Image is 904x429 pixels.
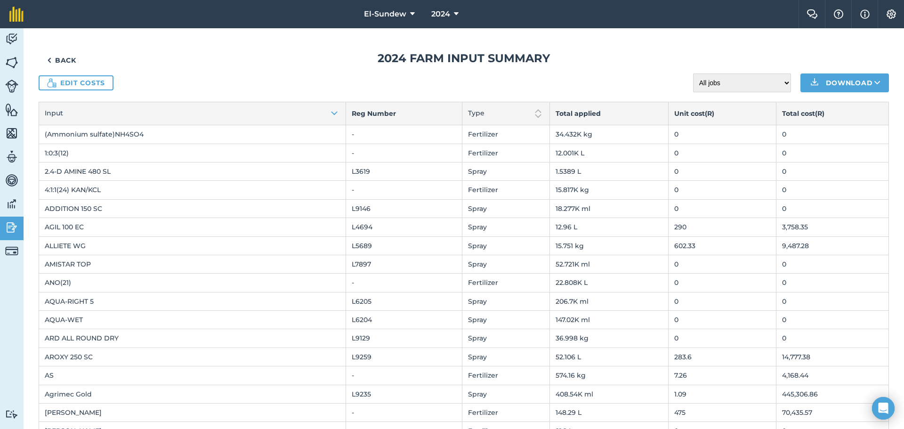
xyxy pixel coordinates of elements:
[462,274,549,292] td: Fertilizer
[346,236,462,255] td: L5689
[668,274,776,292] td: 0
[462,311,549,329] td: Spray
[776,348,888,366] td: 14,777.38
[39,51,85,70] a: Back
[776,102,888,125] th: Total cost ( R )
[549,125,668,144] td: 34.432K kg
[5,173,18,187] img: svg+xml;base64,PD94bWwgdmVyc2lvbj0iMS4wIiBlbmNvZGluZz0idXRmLTgiPz4KPCEtLSBHZW5lcmF0b3I6IEFkb2JlIE...
[346,181,462,199] td: -
[39,385,346,403] td: Agrimec Gold
[346,385,462,403] td: L9235
[39,366,346,385] td: AS
[776,292,888,310] td: 0
[346,404,462,422] td: -
[668,255,776,273] td: 0
[809,77,820,89] img: Download icon
[668,366,776,385] td: 7.26
[346,366,462,385] td: -
[346,255,462,273] td: L7897
[776,144,888,162] td: 0
[776,404,888,422] td: 70,435.57
[462,385,549,403] td: Spray
[549,218,668,236] td: 12.96 L
[39,102,346,125] button: Input
[346,292,462,310] td: L6205
[549,385,668,403] td: 408.54K ml
[776,162,888,180] td: 0
[462,255,549,273] td: Spray
[668,311,776,329] td: 0
[346,329,462,348] td: L9129
[462,102,549,125] button: Type
[668,162,776,180] td: 0
[549,311,668,329] td: 147.02K ml
[39,274,346,292] td: ANO(21)
[860,8,870,20] img: svg+xml;base64,PHN2ZyB4bWxucz0iaHR0cDovL3d3dy53My5vcmcvMjAwMC9zdmciIHdpZHRoPSIxNyIgaGVpZ2h0PSIxNy...
[5,56,18,70] img: svg+xml;base64,PHN2ZyB4bWxucz0iaHR0cDovL3d3dy53My5vcmcvMjAwMC9zdmciIHdpZHRoPSI1NiIgaGVpZ2h0PSI2MC...
[346,199,462,218] td: L9146
[549,199,668,218] td: 18.277K ml
[462,404,549,422] td: Fertilizer
[5,126,18,140] img: svg+xml;base64,PHN2ZyB4bWxucz0iaHR0cDovL3d3dy53My5vcmcvMjAwMC9zdmciIHdpZHRoPSI1NiIgaGVpZ2h0PSI2MC...
[668,385,776,403] td: 1.09
[364,8,406,20] span: El-Sundew
[39,144,346,162] td: 1:0:3(12)
[346,102,462,125] th: Reg Number
[668,125,776,144] td: 0
[549,236,668,255] td: 15.751 kg
[346,144,462,162] td: -
[5,80,18,93] img: svg+xml;base64,PD94bWwgdmVyc2lvbj0iMS4wIiBlbmNvZGluZz0idXRmLTgiPz4KPCEtLSBHZW5lcmF0b3I6IEFkb2JlIE...
[346,125,462,144] td: -
[668,102,776,125] th: Unit cost ( R )
[776,366,888,385] td: 4,168.44
[329,108,340,119] img: Arrow pointing down to show items are sorted in ascending order
[533,108,544,119] img: Two arrows, one pointing up and one pointing down to show sort is not active on this column
[776,125,888,144] td: 0
[39,255,346,273] td: AMISTAR TOP
[776,236,888,255] td: 9,487.28
[39,329,346,348] td: ARD ALL ROUND DRY
[800,73,889,92] button: Download
[462,292,549,310] td: Spray
[886,9,897,19] img: A cog icon
[549,144,668,162] td: 12.001K L
[668,404,776,422] td: 475
[549,366,668,385] td: 574.16 kg
[346,348,462,366] td: L9259
[776,255,888,273] td: 0
[346,274,462,292] td: -
[5,103,18,117] img: svg+xml;base64,PHN2ZyB4bWxucz0iaHR0cDovL3d3dy53My5vcmcvMjAwMC9zdmciIHdpZHRoPSI1NiIgaGVpZ2h0PSI2MC...
[776,199,888,218] td: 0
[668,348,776,366] td: 283.6
[776,218,888,236] td: 3,758.35
[39,292,346,310] td: AQUA-RIGHT 5
[776,385,888,403] td: 445,306.86
[668,144,776,162] td: 0
[549,255,668,273] td: 52.721K ml
[39,199,346,218] td: ADDITION 150 SC
[39,75,113,90] a: Edit costs
[9,7,24,22] img: fieldmargin Logo
[5,32,18,46] img: svg+xml;base64,PD94bWwgdmVyc2lvbj0iMS4wIiBlbmNvZGluZz0idXRmLTgiPz4KPCEtLSBHZW5lcmF0b3I6IEFkb2JlIE...
[39,218,346,236] td: AGIL 100 EC
[668,292,776,310] td: 0
[549,348,668,366] td: 52.106 L
[5,150,18,164] img: svg+xml;base64,PD94bWwgdmVyc2lvbj0iMS4wIiBlbmNvZGluZz0idXRmLTgiPz4KPCEtLSBHZW5lcmF0b3I6IEFkb2JlIE...
[776,311,888,329] td: 0
[346,162,462,180] td: L3619
[346,311,462,329] td: L6204
[462,348,549,366] td: Spray
[5,197,18,211] img: svg+xml;base64,PD94bWwgdmVyc2lvbj0iMS4wIiBlbmNvZGluZz0idXRmLTgiPz4KPCEtLSBHZW5lcmF0b3I6IEFkb2JlIE...
[668,236,776,255] td: 602.33
[462,218,549,236] td: Spray
[549,329,668,348] td: 36.998 kg
[462,329,549,348] td: Spray
[549,404,668,422] td: 148.29 L
[39,404,346,422] td: [PERSON_NAME]
[431,8,450,20] span: 2024
[872,397,895,420] div: Open Intercom Messenger
[776,181,888,199] td: 0
[39,125,346,144] td: (Ammonium sulfate)NH4SO4
[462,366,549,385] td: Fertilizer
[462,125,549,144] td: Fertilizer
